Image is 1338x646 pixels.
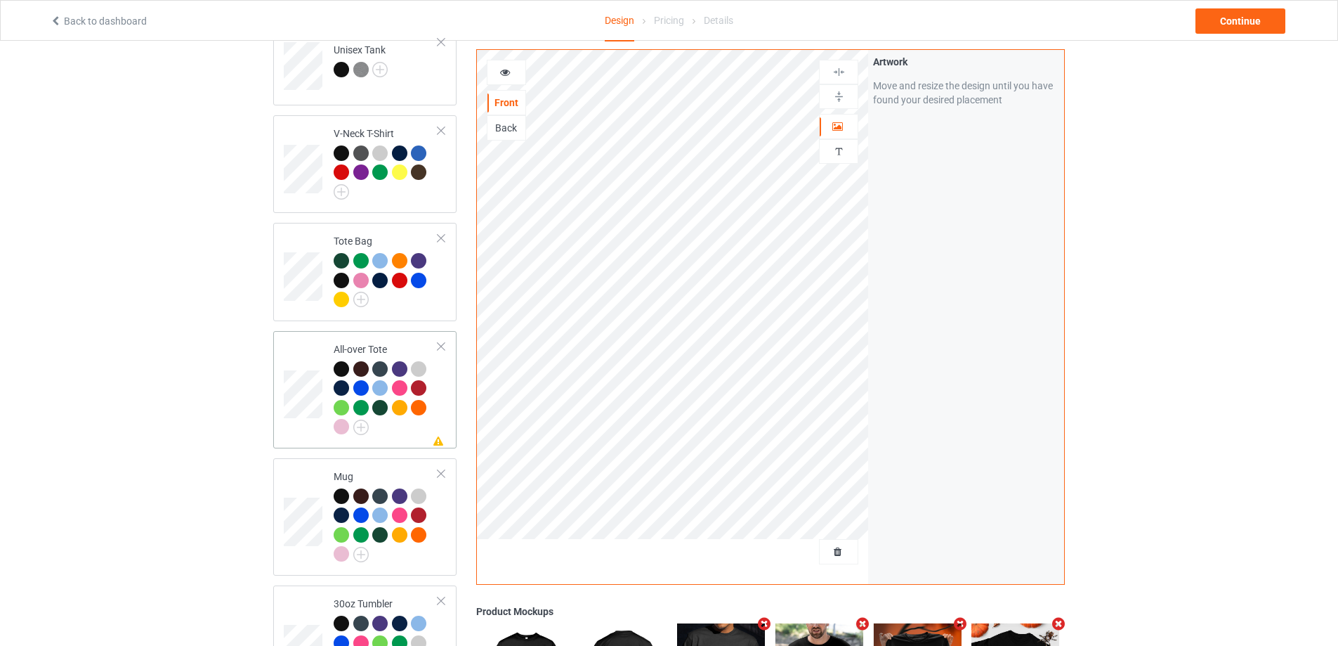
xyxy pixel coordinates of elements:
div: V-Neck T-Shirt [273,115,457,213]
div: Back [487,121,525,135]
div: Unisex Tank [273,27,457,105]
img: svg+xml;base64,PD94bWwgdmVyc2lvbj0iMS4wIiBlbmNvZGluZz0iVVRGLTgiPz4KPHN2ZyB3aWR0aD0iMjJweCIgaGVpZ2... [353,420,369,435]
div: Move and resize the design until you have found your desired placement [873,79,1059,107]
div: Product Mockups [476,605,1065,619]
img: heather_texture.png [353,62,369,77]
div: Continue [1195,8,1285,34]
a: Back to dashboard [50,15,147,27]
img: svg%3E%0A [832,145,846,158]
div: Details [704,1,733,40]
div: All-over Tote [334,342,438,434]
div: Tote Bag [273,223,457,321]
div: Front [487,96,525,110]
i: Remove mockup [756,616,773,631]
div: V-Neck T-Shirt [334,127,438,195]
div: All-over Tote [273,331,457,448]
img: svg%3E%0A [832,65,846,79]
div: Unisex Tank [334,43,388,77]
div: Mug [334,470,438,561]
img: svg+xml;base64,PD94bWwgdmVyc2lvbj0iMS4wIiBlbmNvZGluZz0iVVRGLTgiPz4KPHN2ZyB3aWR0aD0iMjJweCIgaGVpZ2... [334,184,349,200]
img: svg+xml;base64,PD94bWwgdmVyc2lvbj0iMS4wIiBlbmNvZGluZz0iVVRGLTgiPz4KPHN2ZyB3aWR0aD0iMjJweCIgaGVpZ2... [372,62,388,77]
i: Remove mockup [853,616,871,631]
div: Pricing [654,1,684,40]
img: svg%3E%0A [832,90,846,103]
i: Remove mockup [952,616,969,631]
div: Design [605,1,634,41]
img: svg+xml;base64,PD94bWwgdmVyc2lvbj0iMS4wIiBlbmNvZGluZz0iVVRGLTgiPz4KPHN2ZyB3aWR0aD0iMjJweCIgaGVpZ2... [353,547,369,562]
i: Remove mockup [1050,616,1068,631]
div: Artwork [873,55,1059,69]
div: Mug [273,458,457,576]
img: svg+xml;base64,PD94bWwgdmVyc2lvbj0iMS4wIiBlbmNvZGluZz0iVVRGLTgiPz4KPHN2ZyB3aWR0aD0iMjJweCIgaGVpZ2... [353,292,369,307]
div: Tote Bag [334,234,438,306]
